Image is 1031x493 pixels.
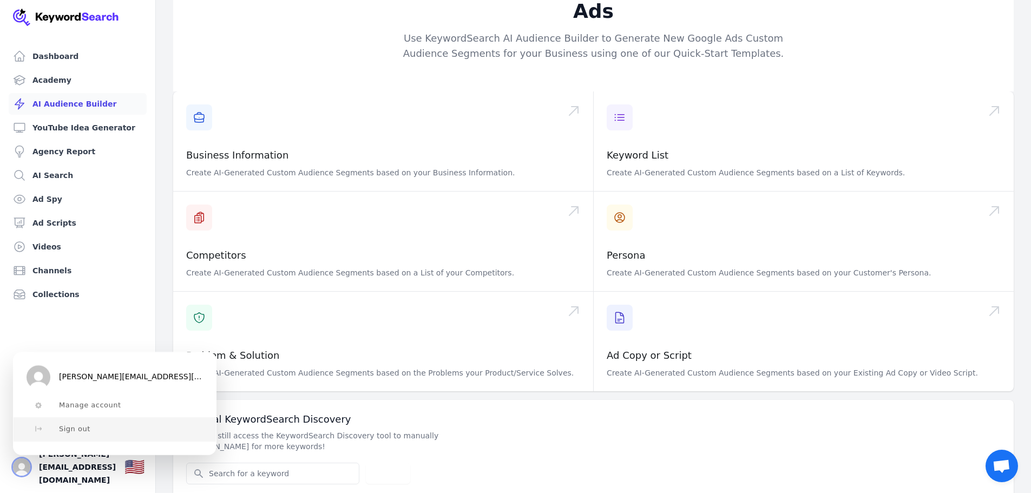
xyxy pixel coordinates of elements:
div: 🇺🇸 [124,457,145,477]
a: Business Information [186,149,288,161]
span: Sign out [59,425,90,433]
a: Persona [607,249,646,261]
img: Your Company [13,9,119,26]
a: Videos [9,236,147,258]
a: Keyword List [607,149,668,161]
a: Competitors [186,249,246,261]
p: Use KeywordSearch AI Audience Builder to Generate New Google Ads Custom Audience Segments for you... [386,31,802,61]
button: Search [366,463,410,484]
a: Ad Copy or Script [607,350,692,361]
a: Channels [9,260,147,281]
button: Close user button [13,458,30,476]
a: Academy [9,69,147,91]
a: AI Audience Builder [9,93,147,115]
h3: Manual KeywordSearch Discovery [186,413,1001,426]
span: [PERSON_NAME][EMAIL_ADDRESS][DOMAIN_NAME] [39,448,116,487]
a: YouTube Idea Generator [9,117,147,139]
a: Collections [9,284,147,305]
div: User button popover [13,352,216,455]
div: Open chat [986,450,1018,482]
p: You can still access the KeywordSearch Discovery tool to manually [PERSON_NAME] for more keywords! [186,430,498,452]
a: Ad Scripts [9,212,147,234]
a: AI Search [9,165,147,186]
span: [PERSON_NAME][EMAIL_ADDRESS][DOMAIN_NAME] [59,372,203,382]
a: Problem & Solution [186,350,279,361]
a: Dashboard [9,45,147,67]
a: Agency Report [9,141,147,162]
span: Manage account [59,401,121,410]
input: Search for a keyword [187,463,359,484]
a: Ad Spy [9,188,147,210]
